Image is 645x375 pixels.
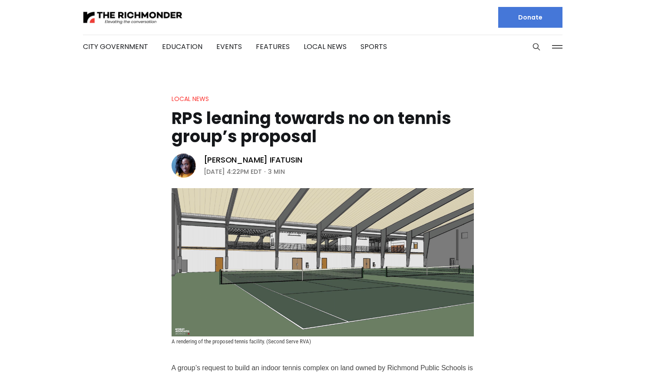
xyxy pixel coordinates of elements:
img: The Richmonder [83,10,183,25]
a: Sports [361,42,387,52]
span: A rendering of the proposed tennis facility. (Second Serve RVA) [172,338,311,345]
h1: RPS leaning towards no on tennis group’s proposal [172,109,474,146]
a: Features [256,42,290,52]
a: Events [216,42,242,52]
a: Local News [304,42,347,52]
a: City Government [83,42,148,52]
a: [PERSON_NAME] Ifatusin [204,155,302,165]
img: RPS leaning towards no on tennis group’s proposal [172,188,474,336]
a: Education [162,42,202,52]
iframe: portal-trigger [572,333,645,375]
a: Donate [498,7,562,28]
img: Victoria A. Ifatusin [172,153,196,178]
button: Search this site [530,40,543,53]
time: [DATE] 4:22PM EDT [204,166,262,177]
span: 3 min [268,166,285,177]
a: Local News [172,95,209,103]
